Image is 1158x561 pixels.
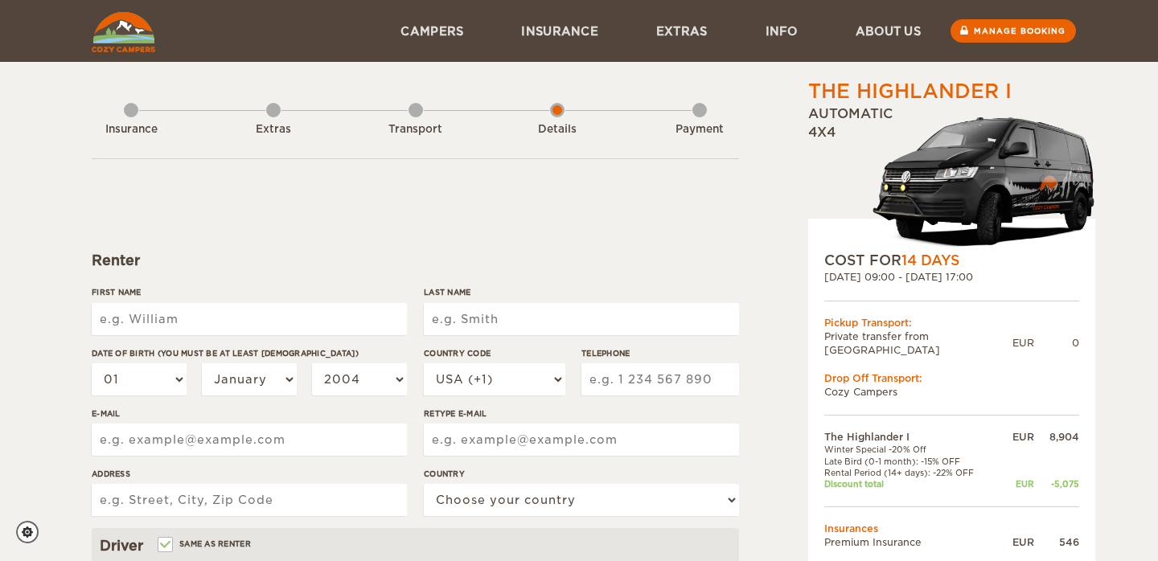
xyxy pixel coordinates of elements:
td: Discount total [824,478,1000,489]
td: Winter Special -20% Off [824,444,1000,455]
td: Insurances [824,522,1079,535]
div: Pickup Transport: [824,316,1079,330]
td: Rental Period (14+ days): -22% OFF [824,467,1000,478]
div: The Highlander I [808,78,1012,105]
td: Premium Insurance [824,535,1000,549]
div: 0 [1034,336,1079,350]
div: EUR [1012,336,1034,350]
div: Transport [372,122,460,137]
div: [DATE] 09:00 - [DATE] 17:00 [824,270,1079,284]
div: Insurance [87,122,175,137]
td: Private transfer from [GEOGRAPHIC_DATA] [824,330,1012,357]
div: 546 [1034,535,1079,549]
label: Telephone [581,347,739,359]
div: EUR [1000,430,1034,444]
div: -5,075 [1034,478,1079,489]
label: Same as renter [159,536,251,551]
div: COST FOR [824,251,1079,270]
img: stor-stuttur-old-new-5.png [873,110,1095,251]
input: e.g. William [92,303,407,335]
label: Retype E-mail [424,407,739,420]
div: EUR [1000,478,1034,489]
label: Address [92,468,407,480]
input: e.g. example@example.com [424,424,739,456]
div: EUR [1000,535,1034,549]
span: 14 Days [901,252,959,268]
a: Manage booking [951,19,1076,43]
a: Cookie settings [16,521,49,543]
label: Date of birth (You must be at least [DEMOGRAPHIC_DATA]) [92,347,407,359]
div: Extras [229,122,318,137]
input: e.g. 1 234 567 890 [581,363,739,395]
label: First Name [92,286,407,298]
label: Country [424,468,739,480]
label: Country Code [424,347,565,359]
img: Cozy Campers [92,12,155,52]
div: 8,904 [1034,430,1079,444]
div: Automatic 4x4 [808,105,1095,251]
div: Payment [655,122,744,137]
input: e.g. Street, City, Zip Code [92,484,407,516]
label: E-mail [92,407,407,420]
input: e.g. example@example.com [92,424,407,456]
div: Driver [100,536,731,555]
td: The Highlander I [824,430,1000,444]
div: Details [513,122,602,137]
input: Same as renter [159,541,170,551]
label: Last Name [424,286,739,298]
td: Cozy Campers [824,385,1079,399]
td: Late Bird (0-1 month): -15% OFF [824,456,1000,467]
div: Drop Off Transport: [824,371,1079,385]
div: Renter [92,251,739,270]
input: e.g. Smith [424,303,739,335]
